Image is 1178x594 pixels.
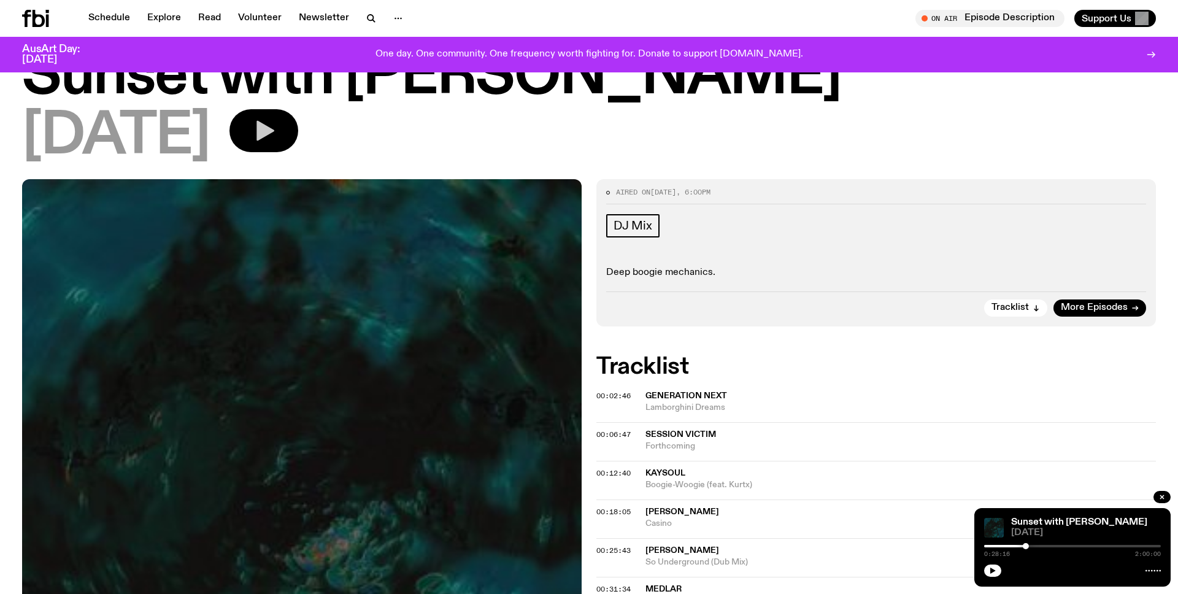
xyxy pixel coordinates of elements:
span: DJ Mix [614,219,652,233]
p: One day. One community. One frequency worth fighting for. Donate to support [DOMAIN_NAME]. [375,49,803,60]
button: On AirEpisode Description [915,10,1064,27]
span: 00:31:34 [596,584,631,594]
span: , 6:00pm [676,187,710,197]
button: 00:18:05 [596,509,631,515]
span: More Episodes [1061,303,1128,312]
span: Medlar [645,585,682,593]
a: Sunset with [PERSON_NAME] [1011,517,1147,527]
a: Volunteer [231,10,289,27]
a: Schedule [81,10,137,27]
span: 00:02:46 [596,391,631,401]
span: 00:12:40 [596,468,631,478]
span: [DATE] [650,187,676,197]
span: [DATE] [1011,528,1161,538]
h3: AusArt Day: [DATE] [22,44,101,65]
span: 2:00:00 [1135,551,1161,557]
span: Aired on [616,187,650,197]
span: Forthcoming [645,441,1156,452]
span: [PERSON_NAME] [645,546,719,555]
span: 0:28:16 [984,551,1010,557]
span: 00:18:05 [596,507,631,517]
span: KaySoul [645,469,685,477]
span: So Underground (Dub Mix) [645,557,1156,568]
a: DJ Mix [606,214,660,237]
button: Tracklist [984,299,1047,317]
button: 00:02:46 [596,393,631,399]
span: Support Us [1082,13,1131,24]
span: Casino [645,518,1156,530]
a: More Episodes [1053,299,1146,317]
span: Lamborghini Dreams [645,402,1156,414]
button: 00:06:47 [596,431,631,438]
span: Session Victim [645,430,716,439]
button: 00:25:43 [596,547,631,554]
a: Read [191,10,228,27]
span: 00:25:43 [596,546,631,555]
span: [PERSON_NAME] [645,507,719,516]
a: Explore [140,10,188,27]
button: 00:12:40 [596,470,631,477]
span: [DATE] [22,109,210,164]
span: Generation Next [645,391,727,400]
span: Tracklist [991,303,1029,312]
span: 00:06:47 [596,430,631,439]
p: Deep boogie mechanics. [606,267,1146,279]
button: 00:31:34 [596,586,631,593]
h1: Sunset with [PERSON_NAME] [22,49,1156,104]
h2: Tracklist [596,356,1156,378]
span: Boogie-Woogie (feat. Kurtx) [645,479,1156,491]
a: Newsletter [291,10,356,27]
button: Support Us [1074,10,1156,27]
